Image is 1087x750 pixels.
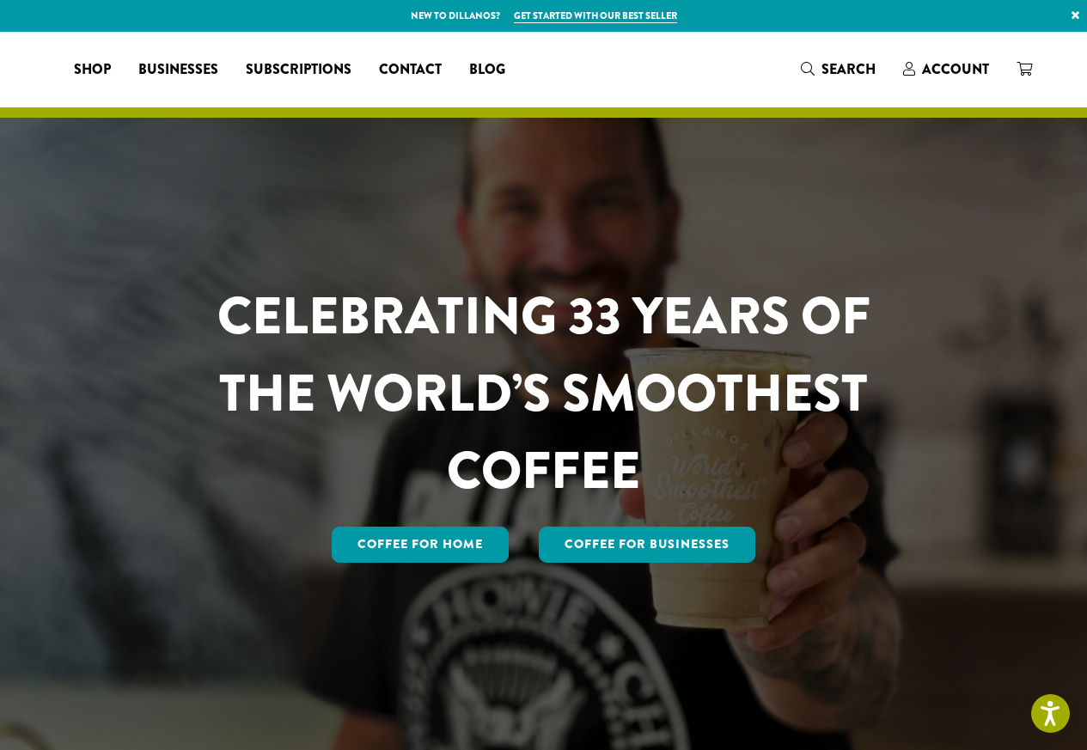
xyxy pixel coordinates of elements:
[138,59,218,81] span: Businesses
[167,277,921,509] h1: CELEBRATING 33 YEARS OF THE WORLD’S SMOOTHEST COFFEE
[922,59,989,79] span: Account
[332,527,509,563] a: Coffee for Home
[246,59,351,81] span: Subscriptions
[469,59,505,81] span: Blog
[514,9,677,23] a: Get started with our best seller
[821,59,876,79] span: Search
[787,55,889,83] a: Search
[539,527,755,563] a: Coffee For Businesses
[379,59,442,81] span: Contact
[74,59,111,81] span: Shop
[60,56,125,83] a: Shop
